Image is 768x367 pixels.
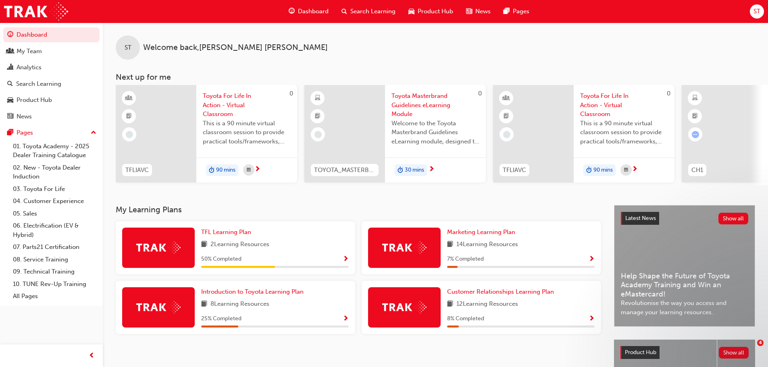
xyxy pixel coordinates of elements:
[456,299,518,309] span: 12 Learning Resources
[7,113,13,120] span: news-icon
[314,131,322,138] span: learningRecordVerb_NONE-icon
[315,111,321,122] span: booktick-icon
[210,240,269,250] span: 2 Learning Resources
[402,3,460,20] a: car-iconProduct Hub
[382,241,427,254] img: Trak
[7,64,13,71] span: chart-icon
[7,129,13,137] span: pages-icon
[10,241,100,253] a: 07. Parts21 Certification
[10,207,100,220] a: 05. Sales
[503,131,510,138] span: learningRecordVerb_NONE-icon
[503,166,526,175] span: TFLIAVC
[493,85,674,182] a: 0TFLIAVCToyota For Life In Action - Virtual ClassroomThis is a 90 minute virtual classroom sessio...
[16,79,61,89] div: Search Learning
[447,240,453,250] span: book-icon
[315,93,321,104] span: learningResourceType_ELEARNING-icon
[750,4,764,19] button: ST
[4,2,68,21] a: Trak
[3,44,100,59] a: My Team
[589,314,595,324] button: Show Progress
[10,195,100,207] a: 04. Customer Experience
[625,349,656,356] span: Product Hub
[429,166,435,173] span: next-icon
[692,131,699,138] span: learningRecordVerb_ATTEMPT-icon
[343,314,349,324] button: Show Progress
[624,165,628,175] span: calendar-icon
[10,220,100,241] a: 06. Electrification (EV & Hybrid)
[719,347,749,359] button: Show all
[17,128,33,137] div: Pages
[447,314,484,323] span: 8 % Completed
[125,166,149,175] span: TFLIAVC
[10,162,100,183] a: 02. New - Toyota Dealer Induction
[126,93,132,104] span: learningResourceType_INSTRUCTOR_LED-icon
[126,131,133,138] span: learningRecordVerb_NONE-icon
[201,287,307,297] a: Introduction to Toyota Learning Plan
[3,109,100,124] a: News
[17,112,32,121] div: News
[692,111,698,122] span: booktick-icon
[447,228,518,237] a: Marketing Learning Plan
[3,77,100,91] a: Search Learning
[497,3,536,20] a: pages-iconPages
[504,111,509,122] span: booktick-icon
[691,166,703,175] span: CH1
[621,272,748,299] span: Help Shape the Future of Toyota Academy Training and Win an eMastercard!
[408,6,414,17] span: car-icon
[289,90,293,97] span: 0
[7,81,13,88] span: search-icon
[210,299,269,309] span: 8 Learning Resources
[7,48,13,55] span: people-icon
[201,314,241,323] span: 25 % Completed
[466,6,472,17] span: news-icon
[341,6,347,17] span: search-icon
[203,119,291,146] span: This is a 90 minute virtual classroom session to provide practical tools/frameworks, behaviours a...
[625,215,656,222] span: Latest News
[201,288,304,295] span: Introduction to Toyota Learning Plan
[586,165,592,176] span: duration-icon
[126,111,132,122] span: booktick-icon
[718,213,749,224] button: Show all
[3,60,100,75] a: Analytics
[247,165,251,175] span: calendar-icon
[580,91,668,119] span: Toyota For Life In Action - Virtual Classroom
[201,255,241,264] span: 50 % Completed
[667,90,670,97] span: 0
[757,340,764,346] span: 4
[3,26,100,125] button: DashboardMy TeamAnalyticsSearch LearningProduct HubNews
[289,6,295,17] span: guage-icon
[10,278,100,290] a: 10. TUNE Rev-Up Training
[447,288,554,295] span: Customer Relationships Learning Plan
[335,3,402,20] a: search-iconSearch Learning
[209,165,214,176] span: duration-icon
[692,93,698,104] span: learningResourceType_ELEARNING-icon
[7,31,13,39] span: guage-icon
[447,287,557,297] a: Customer Relationships Learning Plan
[254,166,260,173] span: next-icon
[216,166,235,175] span: 90 mins
[10,140,100,162] a: 01. Toyota Academy - 2025 Dealer Training Catalogue
[741,340,760,359] iframe: Intercom live chat
[3,93,100,108] a: Product Hub
[398,165,403,176] span: duration-icon
[304,85,486,182] a: 0TOYOTA_MASTERBRAND_ELToyota Masterbrand Guidelines eLearning ModuleWelcome to the Toyota Masterb...
[478,90,482,97] span: 0
[10,265,100,278] a: 09. Technical Training
[201,228,254,237] a: TFL Learning Plan
[91,128,96,138] span: up-icon
[7,97,13,104] span: car-icon
[201,240,207,250] span: book-icon
[447,255,484,264] span: 7 % Completed
[125,43,131,52] span: ST
[203,91,291,119] span: Toyota For Life In Action - Virtual Classroom
[391,91,479,119] span: Toyota Masterbrand Guidelines eLearning Module
[632,166,638,173] span: next-icon
[136,301,181,313] img: Trak
[314,166,375,175] span: TOYOTA_MASTERBRAND_EL
[17,95,52,105] div: Product Hub
[418,7,453,16] span: Product Hub
[298,7,329,16] span: Dashboard
[475,7,491,16] span: News
[753,7,760,16] span: ST
[447,299,453,309] span: book-icon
